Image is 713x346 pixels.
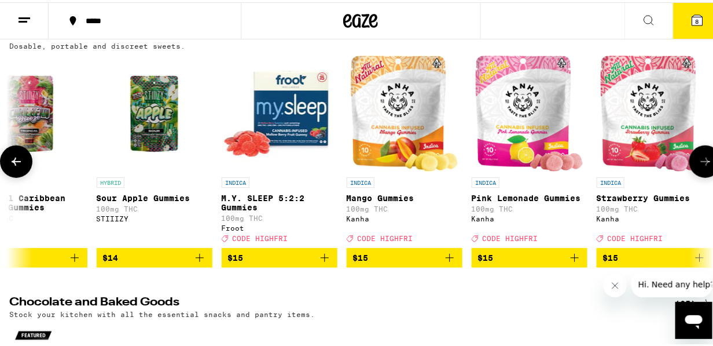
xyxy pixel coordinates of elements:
iframe: Button to launch messaging window [675,300,712,337]
img: Kanha - Mango Gummies [351,53,459,169]
button: Add to bag [347,246,462,265]
p: INDICA [597,175,624,185]
div: Kanha [597,213,712,220]
a: Open page for Strawberry Gummies from Kanha [597,53,712,246]
p: Pink Lemonade Gummies [472,191,587,201]
a: Open page for Pink Lemonade Gummies from Kanha [472,53,587,246]
a: Open page for M.Y. SLEEP 5:2:2 Gummies from Froot [222,53,337,246]
button: Add to bag [472,246,587,265]
p: 100mg THC [347,203,462,210]
h2: Chocolate and Baked Goods [9,294,656,308]
p: Sour Apple Gummies [97,191,212,201]
span: $14 [102,251,118,260]
iframe: Message from company [631,269,712,295]
img: Froot - M.Y. SLEEP 5:2:2 Gummies [222,53,337,169]
span: $15 [602,251,618,260]
a: (25) [675,294,712,308]
img: Kanha - Strawberry Gummies [601,53,709,169]
span: $15 [477,251,493,260]
a: Open page for Mango Gummies from Kanha [347,53,462,246]
span: CODE HIGHFRI [233,232,288,240]
span: $15 [352,251,368,260]
button: Add to bag [597,246,712,265]
button: Add to bag [97,246,212,265]
p: 100mg THC [472,203,587,210]
p: 100mg THC [222,212,337,220]
p: INDICA [472,175,499,185]
a: Open page for Sour Apple Gummies from STIIIZY [97,53,212,246]
span: CODE HIGHFRI [358,232,413,240]
div: Kanha [472,213,587,220]
span: 8 [696,16,699,23]
img: Kanha - Pink Lemonade Gummies [476,53,584,169]
p: INDICA [347,175,374,185]
p: 100mg THC [597,203,712,210]
div: STIIIZY [97,213,212,220]
span: CODE HIGHFRI [608,232,663,240]
img: STIIIZY - Sour Apple Gummies [97,53,212,169]
p: Dosable, portable and discreet sweets. [9,40,185,48]
p: HYBRID [97,175,124,185]
p: 100mg THC [97,203,212,210]
p: M.Y. SLEEP 5:2:2 Gummies [222,191,337,210]
p: INDICA [222,175,249,185]
span: $15 [227,251,243,260]
div: Kanha [347,213,462,220]
span: Hi. Need any help? [7,8,83,17]
div: Froot [222,222,337,230]
p: Mango Gummies [347,191,462,201]
p: Stock your kitchen with all the essential snacks and pantry items. [9,308,315,316]
span: CODE HIGHFRI [483,232,538,240]
iframe: Close message [604,272,627,295]
p: Strawberry Gummies [597,191,712,201]
button: Add to bag [222,246,337,265]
